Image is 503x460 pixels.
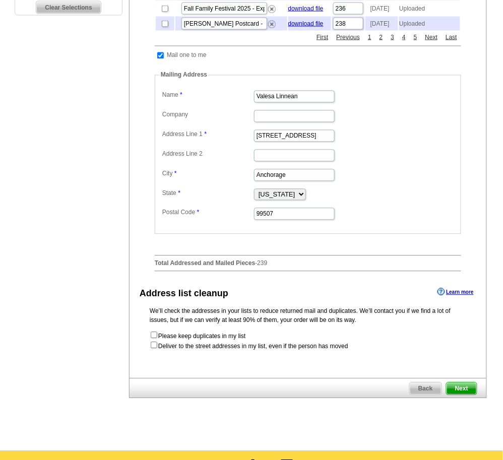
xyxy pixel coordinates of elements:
[410,383,442,395] span: Back
[365,17,398,31] td: [DATE]
[399,2,460,16] td: Uploaded
[409,382,442,396] a: Back
[423,33,441,42] a: Next
[166,50,207,60] td: Mail one to me
[162,189,253,198] label: State
[150,331,466,351] form: Please keep duplicates in my list Deliver to the street addresses in my list, even if the person ...
[162,150,253,159] label: Address Line 2
[268,4,276,11] a: Remove this list
[389,33,397,42] a: 3
[365,2,398,16] td: [DATE]
[162,91,253,100] label: Name
[162,169,253,178] label: City
[257,260,267,267] span: 239
[288,20,324,27] a: download file
[150,307,466,325] p: We’ll check the addresses in your lists to reduce returned mail and duplicates. We’ll contact you...
[399,17,460,31] td: Uploaded
[268,21,276,28] img: delete.png
[140,287,228,301] div: Address list cleanup
[334,33,363,42] a: Previous
[155,260,255,267] strong: Total Addressed and Mailed Pieces
[162,208,253,217] label: Postal Code
[162,110,253,119] label: Company
[447,383,477,395] span: Next
[411,33,420,42] a: 5
[437,288,474,296] a: Learn more
[36,2,100,14] span: Clear Selections
[288,5,324,12] a: download file
[365,33,374,42] a: 1
[443,33,460,42] a: Last
[314,33,331,42] a: First
[160,71,208,80] legend: Mailing Address
[268,19,276,26] a: Remove this list
[377,33,386,42] a: 2
[162,130,253,139] label: Address Line 1
[400,33,408,42] a: 4
[268,6,276,13] img: delete.png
